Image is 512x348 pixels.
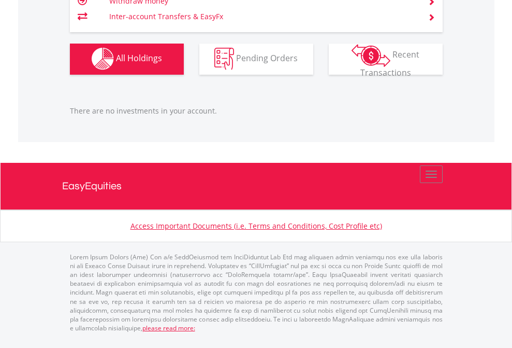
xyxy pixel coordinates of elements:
a: EasyEquities [62,163,450,210]
a: Access Important Documents (i.e. Terms and Conditions, Cost Profile etc) [130,221,382,231]
a: please read more: [142,324,195,332]
img: holdings-wht.png [92,48,114,70]
button: All Holdings [70,44,184,75]
img: pending_instructions-wht.png [214,48,234,70]
button: Pending Orders [199,44,313,75]
button: Recent Transactions [329,44,443,75]
span: Recent Transactions [360,49,420,78]
p: There are no investments in your account. [70,106,443,116]
span: All Holdings [116,52,162,64]
span: Pending Orders [236,52,298,64]
p: Lorem Ipsum Dolors (Ame) Con a/e SeddOeiusmod tem InciDiduntut Lab Etd mag aliquaen admin veniamq... [70,253,443,332]
img: transactions-zar-wht.png [352,44,390,67]
td: Inter-account Transfers & EasyFx [109,9,415,24]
